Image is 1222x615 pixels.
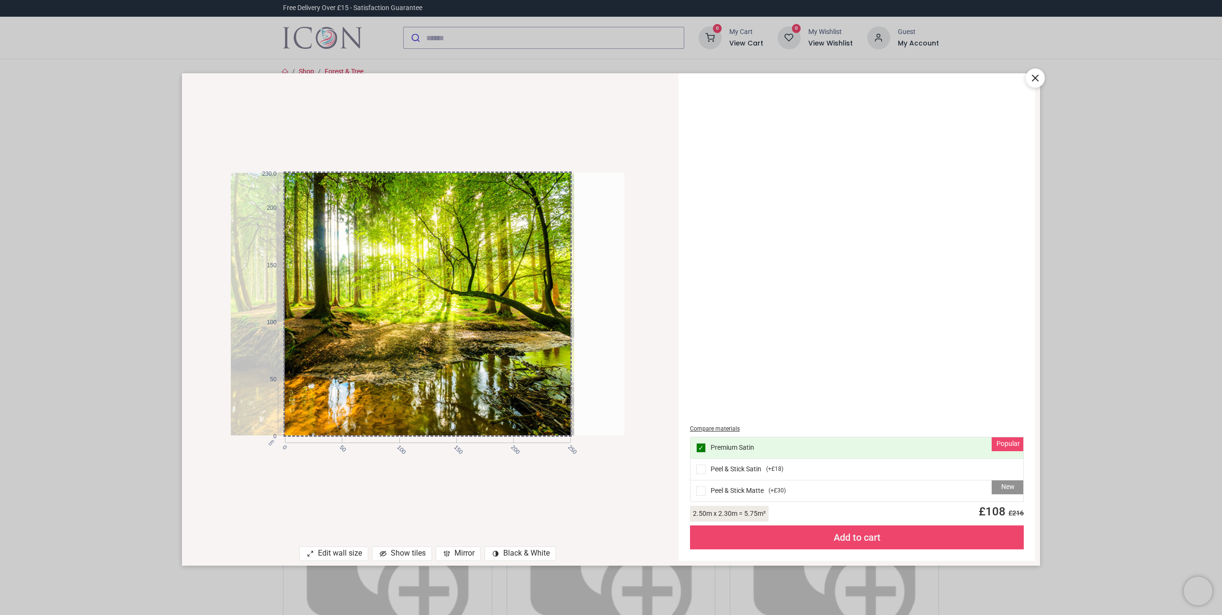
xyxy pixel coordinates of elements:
[299,547,368,561] div: Edit wall size
[690,525,1024,549] div: Add to cart
[258,204,276,212] span: 200
[395,444,401,450] span: 100
[452,444,458,450] span: 150
[338,444,344,450] span: 50
[281,444,287,450] span: 0
[372,547,432,561] div: Show tiles
[258,433,276,441] span: 0
[690,437,1024,459] div: Premium Satin
[992,437,1023,452] div: Popular
[973,505,1024,518] span: £ 108
[258,170,276,178] span: 230.0
[769,487,786,495] span: ( +£30 )
[698,444,704,451] span: ✓
[436,547,481,561] div: Mirror
[992,480,1023,495] div: New
[690,480,1024,501] div: Peel & Stick Matte
[267,438,275,446] span: cm
[690,459,1024,480] div: Peel & Stick Satin
[690,425,1024,433] div: Compare materials
[766,465,783,473] span: ( +£18 )
[509,444,515,450] span: 200
[690,506,769,522] div: 2.50 m x 2.30 m = 5.75 m²
[1184,577,1212,605] iframe: Brevo live chat
[566,444,572,450] span: 250
[258,319,276,327] span: 100
[485,547,556,561] div: Black & White
[258,262,276,270] span: 150
[258,376,276,384] span: 50
[1006,509,1024,517] span: £ 216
